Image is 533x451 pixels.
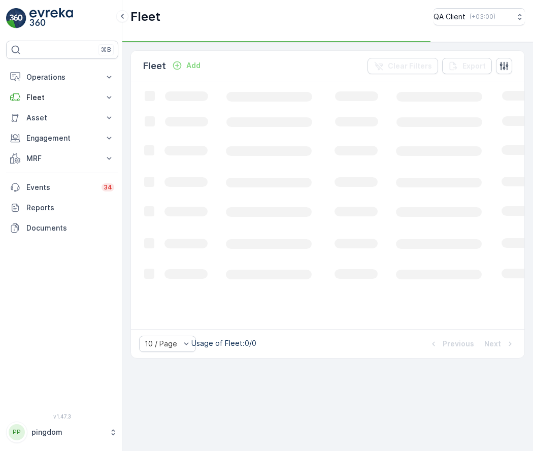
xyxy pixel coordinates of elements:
[470,13,495,21] p: ( +03:00 )
[26,223,114,233] p: Documents
[130,9,160,25] p: Fleet
[26,203,114,213] p: Reports
[6,177,118,198] a: Events34
[434,12,465,22] p: QA Client
[6,422,118,443] button: PPpingdom
[6,148,118,169] button: MRF
[186,60,201,71] p: Add
[427,338,475,350] button: Previous
[442,58,492,74] button: Export
[6,218,118,238] a: Documents
[191,338,256,348] p: Usage of Fleet : 0/0
[101,46,111,54] p: ⌘B
[6,108,118,128] button: Asset
[31,427,104,437] p: pingdom
[26,133,98,143] p: Engagement
[434,8,525,25] button: QA Client(+03:00)
[6,67,118,87] button: Operations
[368,58,438,74] button: Clear Filters
[443,339,474,349] p: Previous
[26,153,98,164] p: MRF
[26,113,98,123] p: Asset
[462,61,486,71] p: Export
[143,59,166,73] p: Fleet
[168,59,205,72] button: Add
[104,183,112,191] p: 34
[6,413,118,420] span: v 1.47.3
[484,339,501,349] p: Next
[6,128,118,148] button: Engagement
[6,198,118,218] a: Reports
[6,8,26,28] img: logo
[6,87,118,108] button: Fleet
[26,72,98,82] p: Operations
[483,338,516,350] button: Next
[9,424,25,440] div: PP
[26,92,98,103] p: Fleet
[388,61,432,71] p: Clear Filters
[29,8,73,28] img: logo_light-DOdMpM7g.png
[26,182,95,192] p: Events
